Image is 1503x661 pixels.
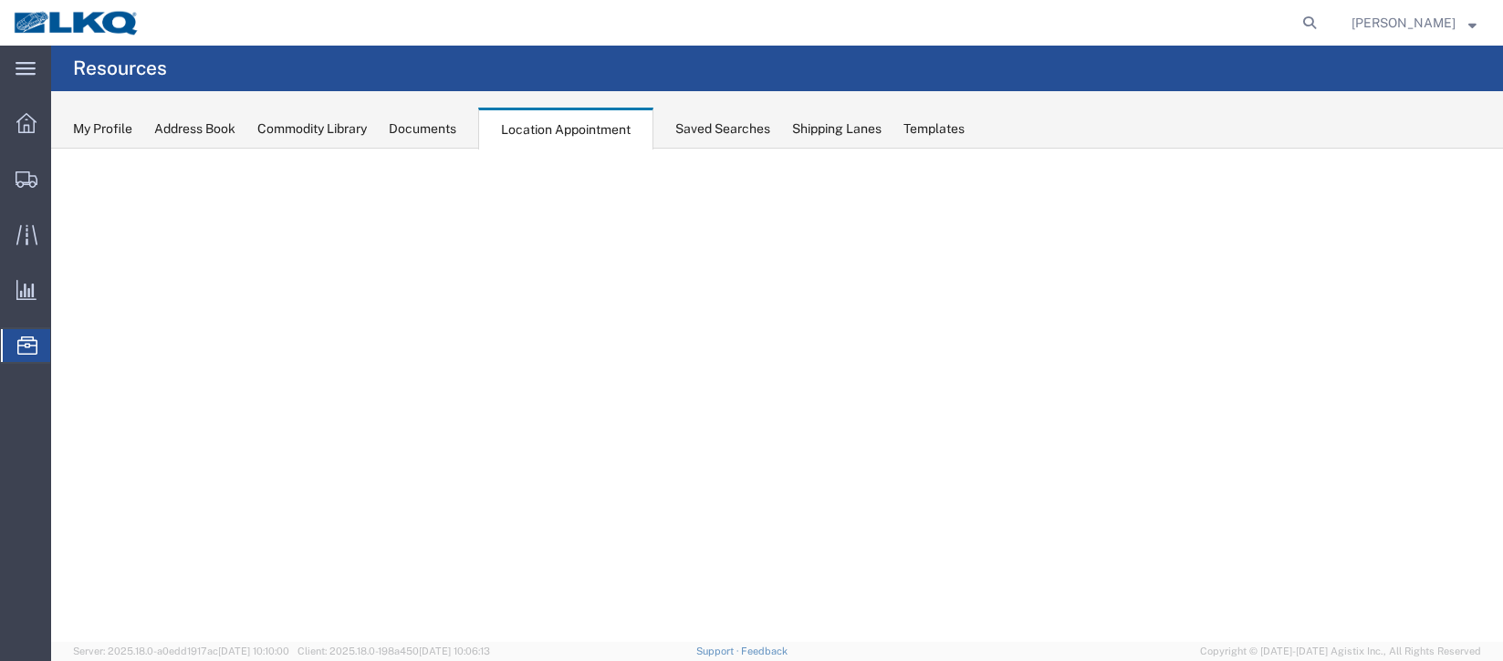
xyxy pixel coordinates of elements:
div: Documents [389,119,456,139]
div: Saved Searches [675,119,770,139]
img: logo [13,9,141,36]
a: Support [696,646,742,656]
span: [DATE] 10:10:00 [218,646,289,656]
h4: Resources [73,46,167,91]
div: Address Book [154,119,235,139]
button: [PERSON_NAME] [1351,12,1477,34]
span: Copyright © [DATE]-[DATE] Agistix Inc., All Rights Reserved [1200,644,1481,659]
span: Christopher Sanchez [1352,13,1456,33]
div: My Profile [73,119,132,139]
div: Commodity Library [257,119,367,139]
span: Server: 2025.18.0-a0edd1917ac [73,646,289,656]
div: Location Appointment [478,108,653,150]
span: Client: 2025.18.0-198a450 [297,646,490,656]
div: Shipping Lanes [792,119,882,139]
div: Templates [903,119,965,139]
iframe: FS Legacy Container [51,149,1503,642]
a: Feedback [741,646,788,656]
span: [DATE] 10:06:13 [419,646,490,656]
